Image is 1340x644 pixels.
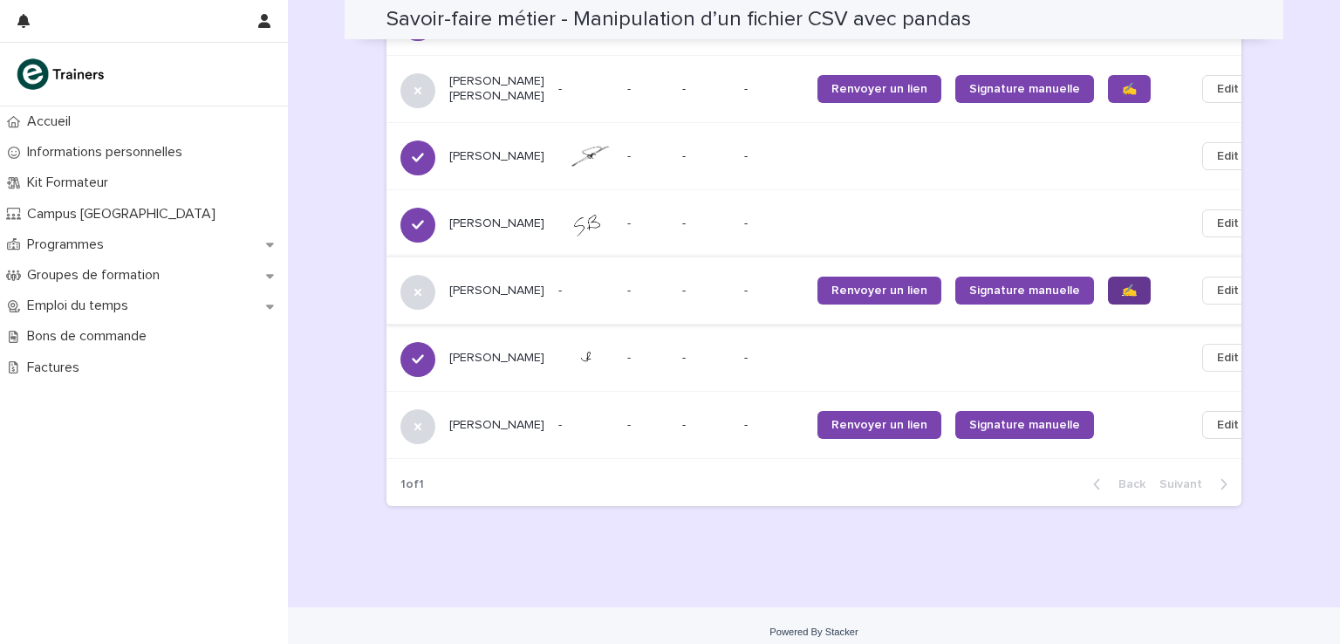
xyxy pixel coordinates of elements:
p: - [682,418,730,433]
p: - [744,82,803,97]
a: Renvoyer un lien [817,277,941,305]
p: - [744,418,803,433]
span: Renvoyer un lien [831,419,927,431]
p: - [558,418,613,433]
p: Kit Formateur [20,175,122,191]
p: - [558,284,613,298]
p: Emploi du temps [20,298,142,314]
a: Renvoyer un lien [817,75,941,103]
p: [PERSON_NAME] [449,216,544,231]
span: Signature manuelle [969,419,1080,431]
p: Accueil [20,113,85,130]
p: - [682,216,730,231]
img: gAd2yris9doeb0zqFSzGf3DX8ZTug7eCd-fEIe-yK_o [558,144,613,168]
p: - [682,351,730,366]
span: Renvoyer un lien [831,83,927,95]
p: - [627,213,634,231]
a: ✍️ [1108,75,1151,103]
p: Groupes de formation [20,267,174,284]
span: Edit [1217,349,1239,367]
img: hQNWLpVHf6VfyEiVD-2OLVA8I3fCbvKVyI6SGg6YHLo [558,346,613,370]
p: 1 of 1 [386,463,438,506]
p: - [682,284,730,298]
button: Back [1079,476,1152,492]
a: Renvoyer un lien [817,411,941,439]
button: Edit [1202,75,1254,103]
span: Edit [1217,215,1239,232]
a: Signature manuelle [955,411,1094,439]
a: ✍️ [1108,277,1151,305]
button: Edit [1202,277,1254,305]
tr: [PERSON_NAME]--- --Renvoyer un lienSignature manuelle✍️Edit [386,257,1282,324]
p: - [558,82,613,97]
span: ✍️ [1122,284,1137,297]
img: gTbY5kkkMGfAzX4-OqinMd7U5D8eT8HGq5-2MkkbZ2Q [558,210,613,236]
span: Signature manuelle [969,83,1080,95]
a: Signature manuelle [955,75,1094,103]
p: - [744,149,803,164]
button: Edit [1202,411,1254,439]
tr: [PERSON_NAME]--- --Renvoyer un lienSignature manuelleEdit [386,391,1282,458]
p: Factures [20,360,93,376]
p: - [627,146,634,164]
span: Signature manuelle [969,284,1080,297]
tr: [PERSON_NAME]-- --Edit [386,324,1282,391]
img: K0CqGN7SDeD6s4JG8KQk [14,57,110,92]
p: - [627,347,634,366]
a: Powered By Stacker [769,627,858,637]
tr: [PERSON_NAME]-- --Edit [386,122,1282,189]
p: - [682,149,730,164]
p: [PERSON_NAME] [449,149,544,164]
tr: [PERSON_NAME] [PERSON_NAME]--- --Renvoyer un lienSignature manuelle✍️Edit [386,55,1282,122]
span: Edit [1217,416,1239,434]
span: Edit [1217,282,1239,299]
span: Edit [1217,80,1239,98]
p: [PERSON_NAME] [PERSON_NAME] [449,74,544,104]
a: Signature manuelle [955,277,1094,305]
p: - [627,414,634,433]
button: Next [1152,476,1241,492]
button: Edit [1202,209,1254,237]
p: - [627,280,634,298]
p: - [682,82,730,97]
p: [PERSON_NAME] [449,284,544,298]
p: Programmes [20,236,118,253]
span: Renvoyer un lien [831,284,927,297]
span: Next [1159,478,1213,490]
p: - [744,351,803,366]
p: - [744,216,803,231]
button: Edit [1202,142,1254,170]
p: [PERSON_NAME] [449,351,544,366]
p: - [627,79,634,97]
p: Informations personnelles [20,144,196,161]
p: Campus [GEOGRAPHIC_DATA] [20,206,229,223]
tr: [PERSON_NAME]-- --Edit [386,189,1282,257]
span: Back [1108,478,1145,490]
p: Bons de commande [20,328,161,345]
h2: Savoir-faire métier - Manipulation d’un fichier CSV avec pandas [386,7,971,32]
span: ✍️ [1122,83,1137,95]
span: Edit [1217,147,1239,165]
p: [PERSON_NAME] [449,418,544,433]
button: Edit [1202,344,1254,372]
p: - [744,284,803,298]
